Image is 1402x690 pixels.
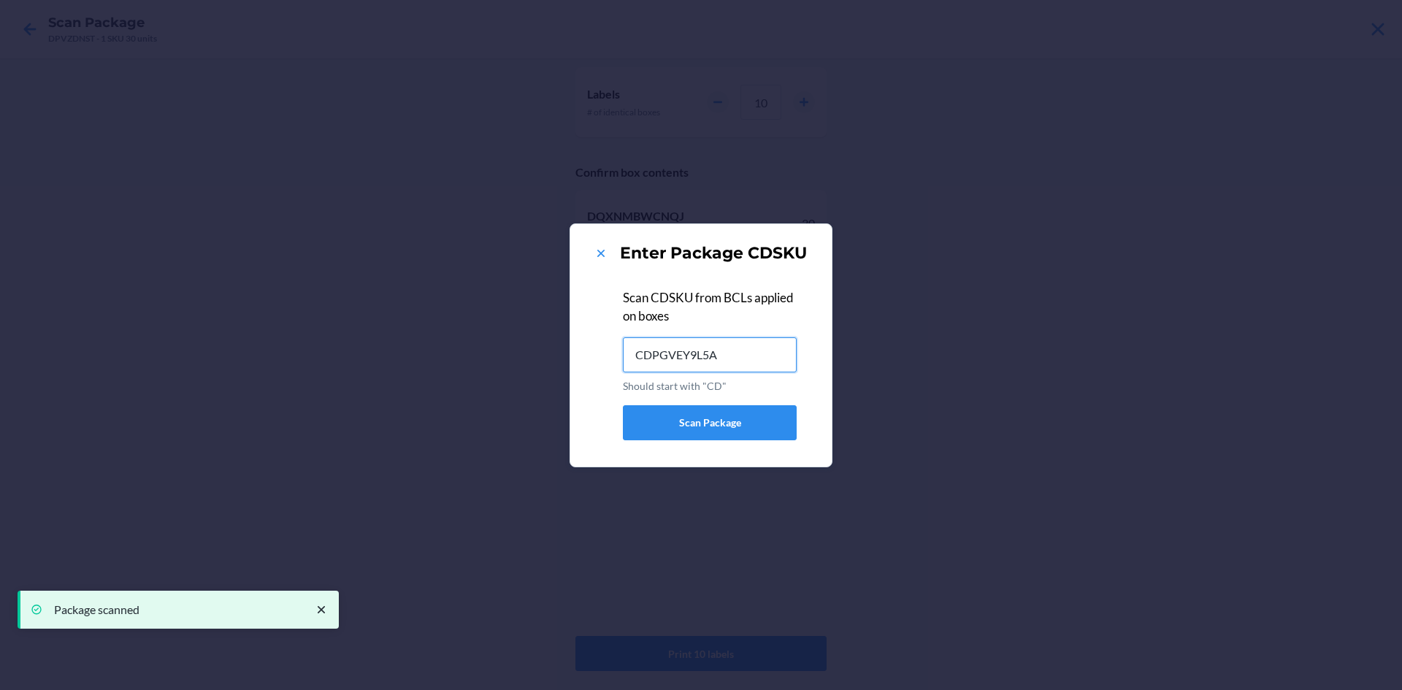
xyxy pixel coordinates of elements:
[623,337,797,372] input: Should start with "CD"
[314,602,329,617] svg: close toast
[623,378,797,394] p: Should start with "CD"
[54,602,299,617] p: Package scanned
[623,288,797,326] div: Scan CDSKU from BCLs applied on boxes
[620,242,807,265] h2: Enter Package CDSKU
[623,405,797,440] button: Scan Package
